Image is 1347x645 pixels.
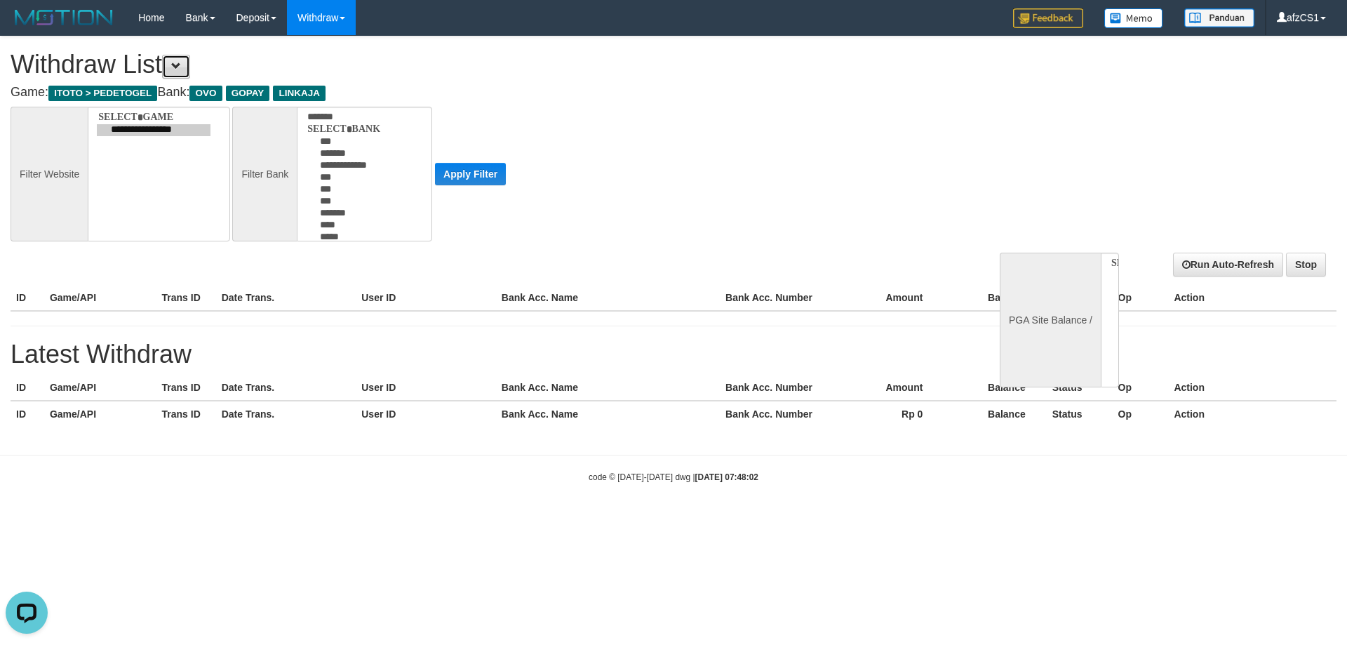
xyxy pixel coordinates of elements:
[1173,253,1283,277] a: Run Auto-Refresh
[44,285,156,311] th: Game/API
[11,51,884,79] h1: Withdraw List
[832,285,944,311] th: Amount
[156,401,216,427] th: Trans ID
[944,285,1046,311] th: Balance
[1113,285,1169,311] th: Op
[720,375,832,401] th: Bank Acc. Number
[11,107,88,241] div: Filter Website
[1168,375,1336,401] th: Action
[832,401,944,427] th: Rp 0
[156,375,216,401] th: Trans ID
[216,285,356,311] th: Date Trans.
[1184,8,1254,27] img: panduan.png
[216,375,356,401] th: Date Trans.
[273,86,326,101] span: LINKAJA
[232,107,297,241] div: Filter Bank
[356,285,496,311] th: User ID
[1000,253,1101,387] div: PGA Site Balance /
[6,6,48,48] button: Open LiveChat chat widget
[11,86,884,100] h4: Game: Bank:
[1113,375,1169,401] th: Op
[1104,8,1163,28] img: Button%20Memo.svg
[496,285,720,311] th: Bank Acc. Name
[1047,401,1113,427] th: Status
[11,375,44,401] th: ID
[356,375,496,401] th: User ID
[1113,401,1169,427] th: Op
[832,375,944,401] th: Amount
[356,401,496,427] th: User ID
[216,401,356,427] th: Date Trans.
[944,375,1046,401] th: Balance
[44,401,156,427] th: Game/API
[44,375,156,401] th: Game/API
[1168,285,1336,311] th: Action
[48,86,157,101] span: ITOTO > PEDETOGEL
[11,401,44,427] th: ID
[156,285,216,311] th: Trans ID
[11,7,117,28] img: MOTION_logo.png
[720,285,832,311] th: Bank Acc. Number
[496,375,720,401] th: Bank Acc. Name
[11,340,1336,368] h1: Latest Withdraw
[189,86,222,101] span: OVO
[496,401,720,427] th: Bank Acc. Name
[1013,8,1083,28] img: Feedback.jpg
[435,163,506,185] button: Apply Filter
[1168,401,1336,427] th: Action
[1286,253,1326,277] a: Stop
[695,472,758,482] strong: [DATE] 07:48:02
[226,86,270,101] span: GOPAY
[589,472,758,482] small: code © [DATE]-[DATE] dwg |
[11,285,44,311] th: ID
[1047,375,1113,401] th: Status
[944,401,1046,427] th: Balance
[720,401,832,427] th: Bank Acc. Number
